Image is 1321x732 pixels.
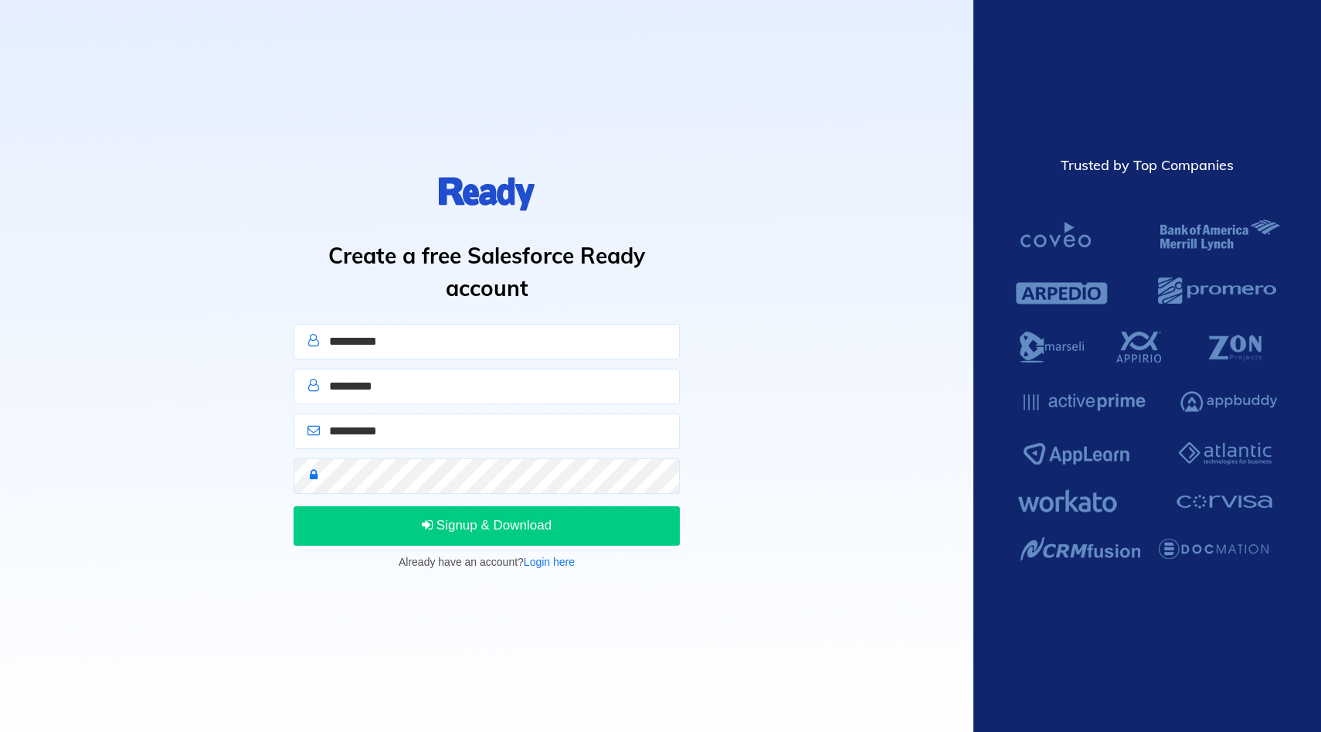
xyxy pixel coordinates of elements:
[294,553,680,570] p: Already have an account?
[1013,203,1282,577] img: Salesforce Ready Customers
[1013,155,1282,175] div: Trusted by Top Companies
[294,506,680,545] button: Signup & Download
[288,240,685,305] h1: Create a free Salesforce Ready account
[422,518,552,533] span: Signup & Download
[524,556,575,568] a: Login here
[439,173,535,215] img: logo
